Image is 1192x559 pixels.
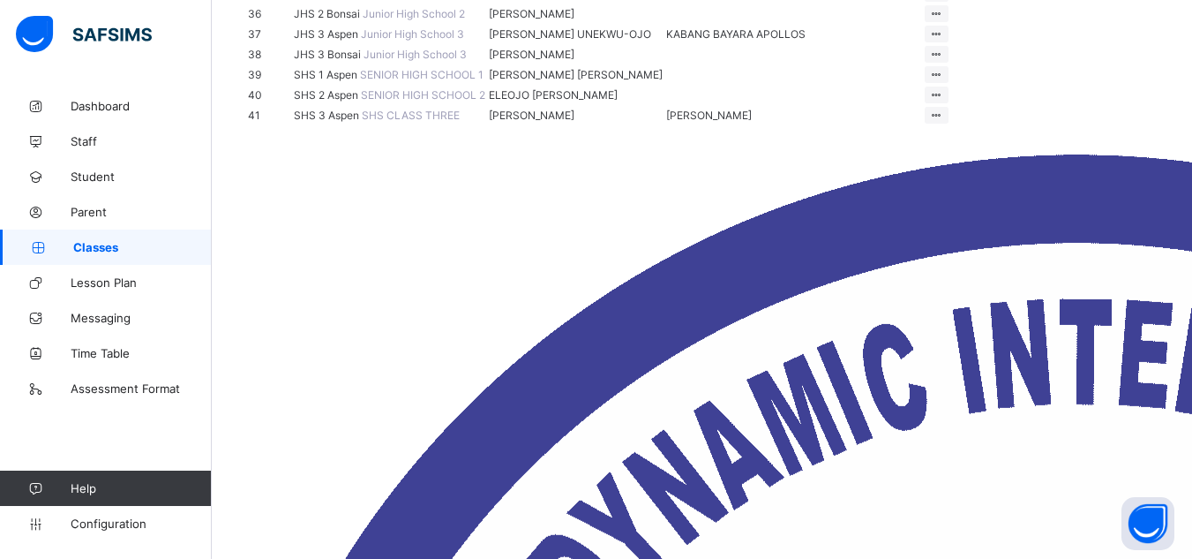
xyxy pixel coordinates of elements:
span: Classes [73,240,212,254]
span: SHS 1 Aspen [294,68,360,81]
span: [PERSON_NAME] [489,7,574,20]
span: Junior High School 3 [361,27,464,41]
span: Parent [71,205,212,219]
span: Junior High School 3 [364,48,467,61]
span: Help [71,481,211,495]
span: SENIOR HIGH SCHOOL 1 [360,68,484,81]
td: 36 [247,4,291,23]
span: Assessment Format [71,381,212,396]
span: Staff [71,134,212,148]
span: KABANG BAYARA APOLLOS [666,27,806,41]
span: SHS 2 Aspen [294,88,361,102]
span: JHS 3 Bonsai [294,48,364,61]
td: 41 [247,106,291,125]
span: SENIOR HIGH SCHOOL 2 [361,88,485,102]
td: 40 [247,86,291,104]
img: safsims [16,16,152,53]
span: Student [71,170,212,184]
span: [PERSON_NAME] [PERSON_NAME] [489,68,663,81]
td: 39 [247,65,291,84]
span: [PERSON_NAME] UNEKWU-OJO [489,27,651,41]
span: [PERSON_NAME] [489,109,574,122]
span: [PERSON_NAME] [489,48,574,61]
span: Configuration [71,517,211,531]
span: SHS 3 Aspen [294,109,362,122]
button: Open asap [1121,497,1174,550]
span: JHS 2 Bonsai [294,7,363,20]
span: Lesson Plan [71,276,212,290]
td: 38 [247,45,291,64]
td: 37 [247,25,291,43]
span: [PERSON_NAME] [666,109,752,122]
span: Junior High School 2 [363,7,465,20]
span: JHS 3 Aspen [294,27,361,41]
span: Dashboard [71,99,212,113]
span: SHS CLASS THREE [362,109,460,122]
span: Time Table [71,346,212,360]
span: Messaging [71,311,212,325]
span: ELEOJO [PERSON_NAME] [489,88,618,102]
